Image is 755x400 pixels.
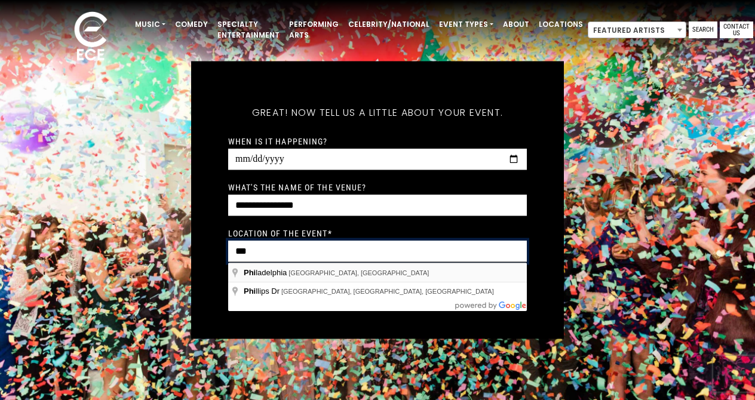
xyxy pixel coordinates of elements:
[281,288,494,295] span: [GEOGRAPHIC_DATA], [GEOGRAPHIC_DATA], [GEOGRAPHIC_DATA]
[343,14,434,35] a: Celebrity/National
[244,287,256,296] span: Phi
[534,14,588,35] a: Locations
[244,268,256,277] span: Phi
[170,14,213,35] a: Comedy
[284,14,343,45] a: Performing Arts
[244,287,281,296] span: llips Dr
[588,21,686,38] span: Featured Artists
[244,268,289,277] span: ladelphia
[130,14,170,35] a: Music
[228,228,332,239] label: Location of the event
[61,8,121,66] img: ece_new_logo_whitev2-1.png
[289,269,429,276] span: [GEOGRAPHIC_DATA], [GEOGRAPHIC_DATA]
[720,21,753,38] a: Contact Us
[228,91,527,134] h5: Great! Now tell us a little about your event.
[434,14,498,35] a: Event Types
[498,14,534,35] a: About
[689,21,717,38] a: Search
[228,182,366,193] label: What's the name of the venue?
[213,14,284,45] a: Specialty Entertainment
[228,136,328,147] label: When is it happening?
[588,22,686,39] span: Featured Artists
